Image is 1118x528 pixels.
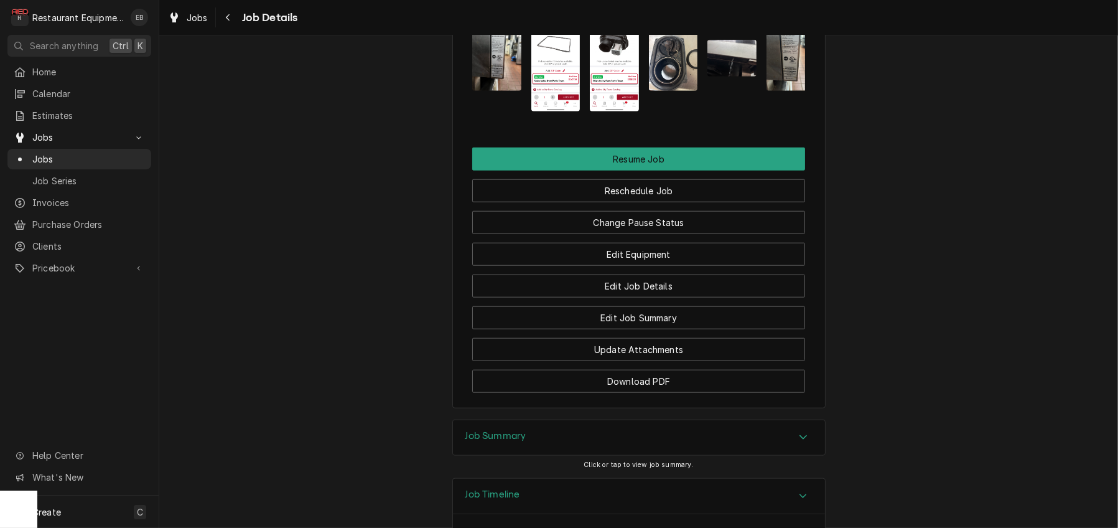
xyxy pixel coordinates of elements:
button: Accordion Details Expand Trigger [453,479,825,514]
div: Restaurant Equipment Diagnostics [32,11,124,24]
span: Jobs [187,11,208,24]
span: Job Details [238,9,298,26]
div: Button Group Row [472,171,805,202]
a: Calendar [7,83,151,104]
button: Edit Job Details [472,275,805,298]
div: Button Group Row [472,329,805,361]
img: ZnKagNUKRJ2aJqZH25Vj [472,26,521,91]
div: Job Summary [452,420,826,456]
span: Search anything [30,39,98,52]
span: Jobs [32,153,145,166]
span: Click or tap to view job summary. [584,461,693,469]
span: Estimates [32,109,145,122]
a: Go to Help Center [7,445,151,466]
button: Resume Job [472,148,805,171]
button: Search anythingCtrlK [7,35,151,57]
div: Restaurant Equipment Diagnostics's Avatar [11,9,29,26]
button: Edit Job Summary [472,306,805,329]
div: Button Group Row [472,202,805,234]
button: Update Attachments [472,338,805,361]
span: Invoices [32,196,145,209]
a: Go to What's New [7,467,151,488]
div: Button Group Row [472,234,805,266]
span: Create [32,507,61,517]
button: Reschedule Job [472,179,805,202]
span: Jobs [32,131,126,144]
button: Accordion Details Expand Trigger [453,420,825,455]
div: Accordion Header [453,420,825,455]
span: C [137,506,143,519]
span: Home [32,65,145,78]
div: Button Group [472,148,805,393]
a: Home [7,62,151,82]
span: Pricebook [32,262,126,275]
span: What's New [32,471,144,484]
div: Button Group Row [472,298,805,329]
h3: Job Summary [465,430,526,442]
h3: Job Timeline [465,489,520,501]
span: Purchase Orders [32,218,145,231]
div: Button Group Row [472,361,805,393]
button: Navigate back [218,7,238,27]
button: Edit Equipment [472,243,805,266]
span: Job Series [32,174,145,187]
a: Invoices [7,192,151,213]
a: Jobs [7,149,151,169]
div: Accordion Header [453,479,825,514]
button: Change Pause Status [472,211,805,234]
div: Button Group Row [472,266,805,298]
a: Job Series [7,171,151,191]
div: Button Group Row [472,148,805,171]
img: tUi20IpZQ7GtKb78Xmfz [707,40,757,77]
img: yu9WYhRQS4g2BNS1mVbg [531,5,580,111]
a: Go to Jobs [7,127,151,148]
div: R [11,9,29,26]
img: 2QeLSrLTX6uadD4nZniw [766,26,816,91]
a: Jobs [163,7,213,28]
img: SFld41l9SAq85K3jd5fl [590,5,639,111]
a: Clients [7,236,151,257]
button: Download PDF [472,370,805,393]
a: Go to Pricebook [7,258,151,278]
div: Emily Bird's Avatar [131,9,148,26]
span: Clients [32,240,145,253]
a: Purchase Orders [7,214,151,235]
div: EB [131,9,148,26]
span: K [137,39,143,52]
a: Estimates [7,105,151,126]
span: Ctrl [113,39,129,52]
span: Help Center [32,449,144,462]
img: OXOM2mfTT3G2PO6l5yS5 [649,26,698,91]
span: Calendar [32,87,145,100]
